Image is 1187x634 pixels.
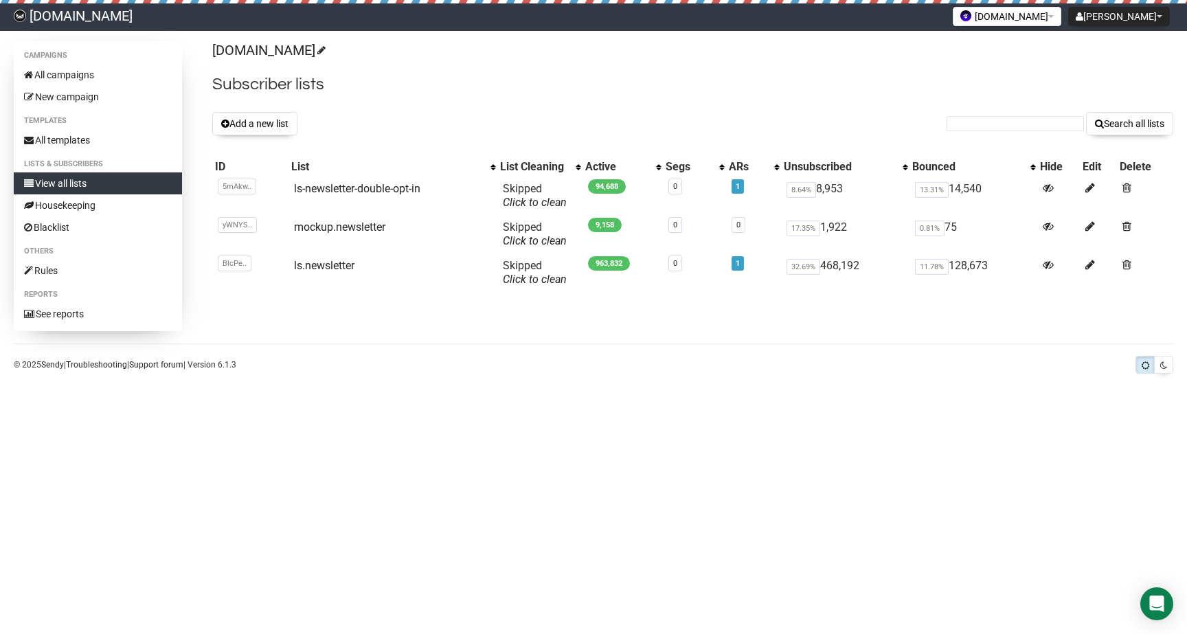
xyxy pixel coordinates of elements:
th: List: No sort applied, activate to apply an ascending sort [289,157,497,177]
span: Skipped [503,220,567,247]
a: mockup.newsletter [294,220,385,234]
th: List Cleaning: No sort applied, activate to apply an ascending sort [497,157,583,177]
span: 32.69% [787,259,820,275]
a: All templates [14,129,182,151]
div: List [291,160,484,174]
h2: Subscriber lists [212,72,1173,97]
a: Troubleshooting [66,360,127,370]
span: 5mAkw.. [218,179,256,194]
a: 0 [673,220,677,229]
img: 5aa0983338d3814e38312508327c3ce2 [14,10,26,22]
button: [DOMAIN_NAME] [953,7,1061,26]
span: 94,688 [588,179,626,194]
a: Housekeeping [14,194,182,216]
div: Open Intercom Messenger [1140,587,1173,620]
a: Click to clean [503,196,567,209]
button: Search all lists [1086,112,1173,135]
a: 1 [736,259,740,268]
td: 1,922 [781,215,909,253]
a: ls.newsletter [294,259,354,272]
img: favicons [960,10,971,21]
td: 128,673 [909,253,1037,292]
span: 0.81% [915,220,945,236]
div: List Cleaning [500,160,569,174]
a: Click to clean [503,234,567,247]
div: ID [215,160,286,174]
a: Click to clean [503,273,567,286]
div: Bounced [912,160,1024,174]
a: Blacklist [14,216,182,238]
div: Active [585,160,649,174]
span: 8.64% [787,182,816,198]
span: 13.31% [915,182,949,198]
div: Unsubscribed [784,160,896,174]
div: Segs [666,160,712,174]
th: Bounced: No sort applied, activate to apply an ascending sort [909,157,1037,177]
th: ARs: No sort applied, activate to apply an ascending sort [726,157,782,177]
span: 11.78% [915,259,949,275]
span: 9,158 [588,218,622,232]
span: Skipped [503,259,567,286]
a: See reports [14,303,182,325]
a: New campaign [14,86,182,108]
a: ls-newsletter-double-opt-in [294,182,420,195]
button: Add a new list [212,112,297,135]
a: [DOMAIN_NAME] [212,42,324,58]
th: Hide: No sort applied, sorting is disabled [1037,157,1080,177]
th: Edit: No sort applied, sorting is disabled [1080,157,1116,177]
span: 963,832 [588,256,630,271]
span: 17.35% [787,220,820,236]
div: Delete [1120,160,1171,174]
li: Lists & subscribers [14,156,182,172]
td: 468,192 [781,253,909,292]
li: Campaigns [14,47,182,64]
th: Active: No sort applied, activate to apply an ascending sort [583,157,663,177]
span: Skipped [503,182,567,209]
td: 75 [909,215,1037,253]
a: Sendy [41,360,64,370]
div: ARs [729,160,768,174]
li: Templates [14,113,182,129]
th: Unsubscribed: No sort applied, activate to apply an ascending sort [781,157,909,177]
a: Support forum [129,360,183,370]
span: BlcPe.. [218,256,251,271]
a: 1 [736,182,740,191]
a: 0 [673,259,677,268]
th: Delete: No sort applied, sorting is disabled [1117,157,1173,177]
td: 14,540 [909,177,1037,215]
span: yWNYS.. [218,217,257,233]
div: Edit [1083,160,1113,174]
a: 0 [736,220,741,229]
li: Reports [14,286,182,303]
a: View all lists [14,172,182,194]
div: Hide [1040,160,1077,174]
a: All campaigns [14,64,182,86]
td: 8,953 [781,177,909,215]
th: ID: No sort applied, sorting is disabled [212,157,289,177]
a: 0 [673,182,677,191]
a: Rules [14,260,182,282]
p: © 2025 | | | Version 6.1.3 [14,357,236,372]
li: Others [14,243,182,260]
button: [PERSON_NAME] [1068,7,1170,26]
th: Segs: No sort applied, activate to apply an ascending sort [663,157,725,177]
